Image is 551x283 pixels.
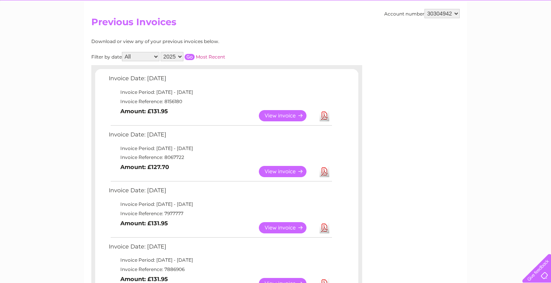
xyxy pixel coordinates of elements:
[107,129,333,144] td: Invoice Date: [DATE]
[320,222,329,233] a: Download
[91,52,294,61] div: Filter by date
[19,20,59,44] img: logo.png
[107,200,333,209] td: Invoice Period: [DATE] - [DATE]
[320,166,329,177] a: Download
[120,276,168,283] b: Amount: £131.95
[484,33,495,39] a: Blog
[434,33,451,39] a: Energy
[107,153,333,162] td: Invoice Reference: 8067722
[196,54,225,60] a: Most Recent
[107,265,333,274] td: Invoice Reference: 7886906
[107,88,333,97] td: Invoice Period: [DATE] - [DATE]
[405,4,459,14] a: 0333 014 3131
[107,242,333,256] td: Invoice Date: [DATE]
[93,4,459,38] div: Clear Business is a trading name of Verastar Limited (registered in [GEOGRAPHIC_DATA] No. 3667643...
[259,166,316,177] a: View
[107,209,333,218] td: Invoice Reference: 7977777
[91,17,460,31] h2: Previous Invoices
[120,108,168,115] b: Amount: £131.95
[500,33,518,39] a: Contact
[320,110,329,121] a: Download
[120,220,168,227] b: Amount: £131.95
[107,255,333,265] td: Invoice Period: [DATE] - [DATE]
[456,33,479,39] a: Telecoms
[107,97,333,106] td: Invoice Reference: 8156180
[107,144,333,153] td: Invoice Period: [DATE] - [DATE]
[107,185,333,200] td: Invoice Date: [DATE]
[259,110,316,121] a: View
[259,222,316,233] a: View
[415,33,430,39] a: Water
[525,33,544,39] a: Log out
[107,73,333,88] td: Invoice Date: [DATE]
[91,39,294,44] div: Download or view any of your previous invoices below.
[384,9,460,18] div: Account number
[120,164,169,171] b: Amount: £127.70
